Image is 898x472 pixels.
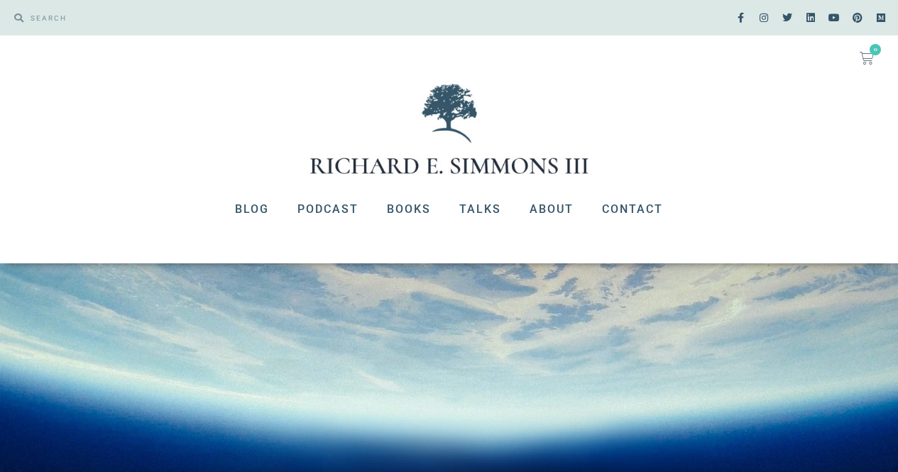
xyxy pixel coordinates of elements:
a: Contact [588,191,677,228]
span: 0 [870,44,881,55]
input: SEARCH [23,7,442,28]
a: 0 [843,43,891,74]
a: About [515,191,588,228]
a: Blog [221,191,283,228]
a: Books [373,191,445,228]
a: Podcast [283,191,373,228]
a: Talks [445,191,515,228]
